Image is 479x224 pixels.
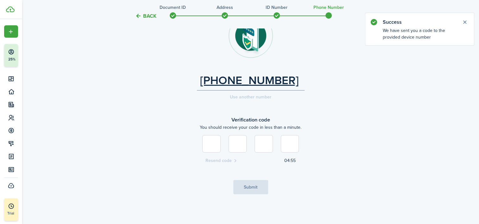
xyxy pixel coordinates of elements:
[7,210,33,216] p: Trial
[4,198,18,221] a: Trial
[197,116,305,124] h3: Verification code
[460,18,469,27] button: Close notify
[217,4,233,11] h3: Address
[4,25,18,38] button: Open menu
[266,4,287,11] h3: ID Number
[6,6,15,12] img: TenantCloud
[200,74,299,87] a: [PHONE_NUMBER]
[313,4,344,11] h3: Phone Number
[160,4,186,11] h3: Document ID
[135,13,156,19] button: Back
[383,18,456,26] notify-title: Success
[197,124,305,131] p: You should receive your code in less than a minute.
[284,157,296,165] div: 04:55
[4,44,57,67] button: 25%
[8,57,16,62] p: 25%
[229,14,273,58] img: Phone nexmo step
[365,27,474,45] notify-body: We have sent you a code to the provided device number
